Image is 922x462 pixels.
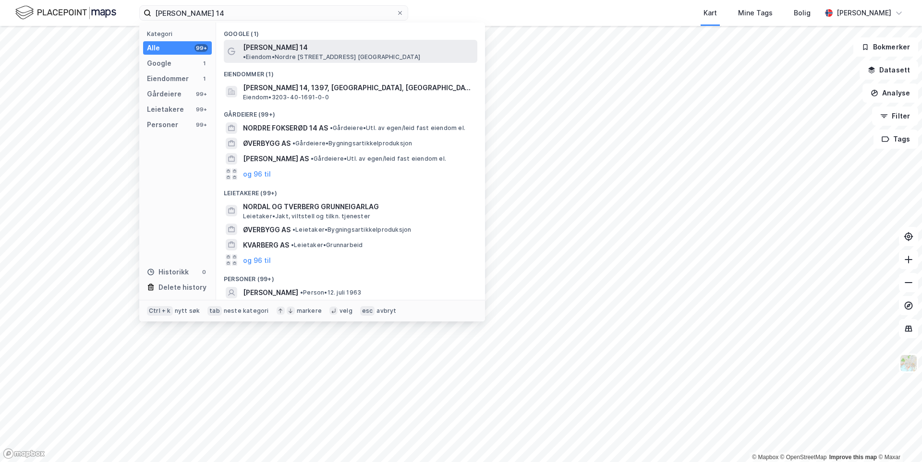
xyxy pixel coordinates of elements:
[330,124,465,132] span: Gårdeiere • Utl. av egen/leid fast eiendom el.
[292,226,295,233] span: •
[194,90,208,98] div: 99+
[297,307,322,315] div: markere
[207,306,222,316] div: tab
[704,7,717,19] div: Kart
[158,282,206,293] div: Delete history
[292,140,412,147] span: Gårdeiere • Bygningsartikkelproduksjon
[752,454,778,461] a: Mapbox
[376,307,396,315] div: avbryt
[243,122,328,134] span: NORDRE FOKSERØD 14 AS
[243,94,329,101] span: Eiendom • 3203-40-1691-0-0
[243,224,291,236] span: ØVERBYGG AS
[243,82,473,94] span: [PERSON_NAME] 14, 1397, [GEOGRAPHIC_DATA], [GEOGRAPHIC_DATA]
[300,289,361,296] span: Person • 12. juli 1963
[243,287,298,298] span: [PERSON_NAME]
[200,59,208,67] div: 1
[243,53,246,60] span: •
[874,416,922,462] iframe: Chat Widget
[780,454,827,461] a: OpenStreetMap
[794,7,811,19] div: Bolig
[243,201,473,213] span: NORDAL OG TVERBERG GRUNNEIGARLAG
[738,7,773,19] div: Mine Tags
[292,226,411,234] span: Leietaker • Bygningsartikkelproduksjon
[243,153,309,165] span: [PERSON_NAME] AS
[216,182,485,199] div: Leietakere (99+)
[292,140,295,147] span: •
[147,42,160,54] div: Alle
[200,268,208,276] div: 0
[872,107,918,126] button: Filter
[853,37,918,57] button: Bokmerker
[147,306,173,316] div: Ctrl + k
[291,241,363,249] span: Leietaker • Grunnarbeid
[3,448,45,459] a: Mapbox homepage
[200,75,208,83] div: 1
[340,307,352,315] div: velg
[15,4,116,21] img: logo.f888ab2527a4732fd821a326f86c7f29.svg
[175,307,200,315] div: nytt søk
[147,30,212,37] div: Kategori
[216,103,485,120] div: Gårdeiere (99+)
[216,23,485,40] div: Google (1)
[147,104,184,115] div: Leietakere
[243,239,289,251] span: KVARBERG AS
[147,58,171,69] div: Google
[194,106,208,113] div: 99+
[147,73,189,84] div: Eiendommer
[899,354,918,372] img: Z
[147,119,178,130] div: Personer
[243,53,420,61] span: Eiendom • Nordre [STREET_ADDRESS] [GEOGRAPHIC_DATA]
[873,130,918,149] button: Tags
[194,44,208,52] div: 99+
[147,88,182,100] div: Gårdeiere
[243,138,291,149] span: ØVERBYGG AS
[311,155,446,163] span: Gårdeiere • Utl. av egen/leid fast eiendom el.
[243,254,271,266] button: og 96 til
[837,7,891,19] div: [PERSON_NAME]
[224,307,269,315] div: neste kategori
[216,63,485,80] div: Eiendommer (1)
[291,241,294,249] span: •
[330,124,333,131] span: •
[151,6,396,20] input: Søk på adresse, matrikkel, gårdeiere, leietakere eller personer
[311,155,314,162] span: •
[194,121,208,129] div: 99+
[360,306,375,316] div: esc
[147,266,189,278] div: Historikk
[216,268,485,285] div: Personer (99+)
[829,454,877,461] a: Improve this map
[243,42,308,53] span: [PERSON_NAME] 14
[300,289,303,296] span: •
[243,213,370,220] span: Leietaker • Jakt, viltstell og tilkn. tjenester
[860,60,918,80] button: Datasett
[874,416,922,462] div: Kontrollprogram for chat
[862,83,918,103] button: Analyse
[243,168,271,180] button: og 96 til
